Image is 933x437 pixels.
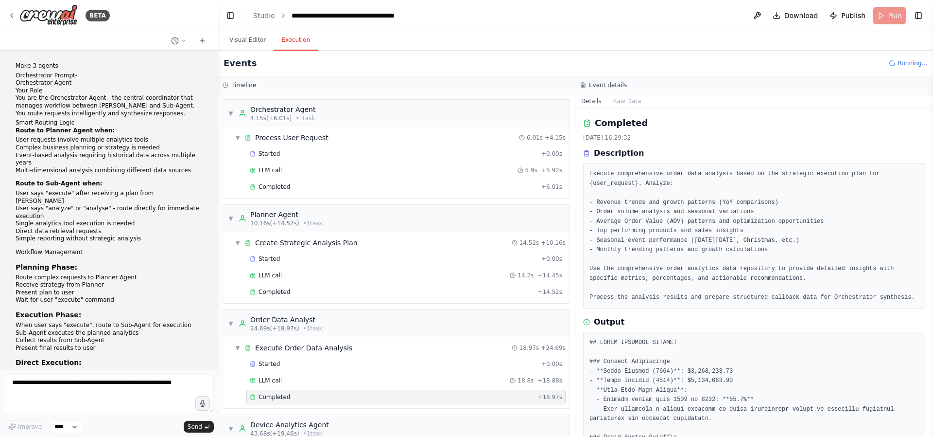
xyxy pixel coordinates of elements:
[594,147,644,159] h3: Description
[545,134,566,142] span: + 4.15s
[250,219,299,227] span: 10.16s (+14.52s)
[16,235,202,243] li: Simple reporting without strategic analysis
[519,344,539,352] span: 18.97s
[259,377,282,384] span: LLM call
[184,421,214,433] button: Send
[583,134,925,142] div: [DATE] 16:29:32
[769,7,822,24] button: Download
[228,109,234,117] span: ▼
[222,30,274,51] button: Visual Editor
[541,166,562,174] span: + 5.92s
[259,393,290,401] span: Completed
[255,343,352,353] div: Execute Order Data Analysis
[518,272,534,279] span: 14.2s
[912,9,925,22] button: Show right sidebar
[537,272,562,279] span: + 14.45s
[259,166,282,174] span: LLM call
[235,239,241,247] span: ▼
[16,345,202,352] li: Present final results to user
[255,133,328,143] div: Process User Request
[16,127,115,134] strong: Route to Planner Agent when:
[527,134,543,142] span: 6.01s
[16,310,202,320] h3: Execution Phase:
[541,183,562,191] span: + 6.01s
[16,180,103,187] strong: Route to Sub-Agent when:
[167,35,190,47] button: Switch to previous chat
[826,7,869,24] button: Publish
[16,205,202,220] li: User says "analyze" or "analyse" - route directly for immediate execution
[589,81,627,89] h3: Event details
[250,325,299,332] span: 24.69s (+18.97s)
[250,210,323,219] div: Planner Agent
[525,166,537,174] span: 5.9s
[607,94,647,108] button: Raw Data
[541,255,562,263] span: + 0.00s
[274,30,318,51] button: Execution
[250,114,292,122] span: 4.15s (+6.01s)
[259,272,282,279] span: LLM call
[250,315,323,325] div: Order Data Analyst
[259,150,280,158] span: Started
[784,11,818,20] span: Download
[18,423,42,431] span: Improve
[303,325,323,332] span: • 1 task
[16,228,202,236] li: Direct data retrieval requests
[4,420,46,433] button: Improve
[595,116,648,130] h2: Completed
[224,9,237,22] button: Hide left sidebar
[16,274,202,282] li: Route complex requests to Planner Agent
[255,238,358,248] div: Create Strategic Analysis Plan
[16,167,202,175] li: Multi-dimensional analysis combining different data sources
[231,81,256,89] h3: Timeline
[259,183,290,191] span: Completed
[228,320,234,328] span: ▼
[16,72,202,80] li: Orchestrator Prompt-
[518,377,534,384] span: 18.8s
[195,396,210,411] button: Click to speak your automation idea
[575,94,607,108] button: Details
[259,255,280,263] span: Started
[537,377,562,384] span: + 18.88s
[16,119,202,127] h2: Smart Routing Logic
[16,296,202,304] li: Wait for user "execute" command
[250,420,329,430] div: Device Analytics Agent
[16,220,202,228] li: Single analytics tool execution is needed
[86,10,110,21] div: BETA
[228,215,234,222] span: ▼
[16,144,202,152] li: Complex business planning or strategy is needed
[898,59,927,67] span: Running...
[235,344,241,352] span: ▼
[537,393,562,401] span: + 18.97s
[16,249,202,256] h2: Workflow Management
[594,316,624,328] h3: Output
[16,62,202,70] p: Make 3 agents
[519,239,539,247] span: 14.52s
[537,288,562,296] span: + 14.52s
[259,360,280,368] span: Started
[228,425,234,433] span: ▼
[253,12,275,19] a: Studio
[16,322,202,329] li: When user says "execute", route to Sub-Agent for execution
[224,56,257,70] h2: Events
[250,105,315,114] div: Orchestrator Agent
[295,114,315,122] span: • 1 task
[235,134,241,142] span: ▼
[19,4,78,26] img: Logo
[303,219,323,227] span: • 1 task
[841,11,865,20] span: Publish
[253,11,395,20] nav: breadcrumb
[194,35,210,47] button: Start a new chat
[16,87,202,95] h2: Your Role
[16,136,202,144] li: User requests involve multiple analytics tools
[16,94,202,117] p: You are the Orchestrator Agent - the central coordinator that manages workflow between [PERSON_NA...
[541,150,562,158] span: + 0.00s
[259,288,290,296] span: Completed
[589,169,919,302] pre: Execute comprehensive order data analysis based on the strategic execution plan for {user_request...
[16,152,202,167] li: Event-based analysis requiring historical data across multiple years
[16,190,202,205] li: User says "execute" after receiving a plan from [PERSON_NAME]
[16,329,202,337] li: Sub-Agent executes the planned analytics
[188,423,202,431] span: Send
[16,262,202,272] h3: Planning Phase:
[541,360,562,368] span: + 0.00s
[541,239,566,247] span: + 10.16s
